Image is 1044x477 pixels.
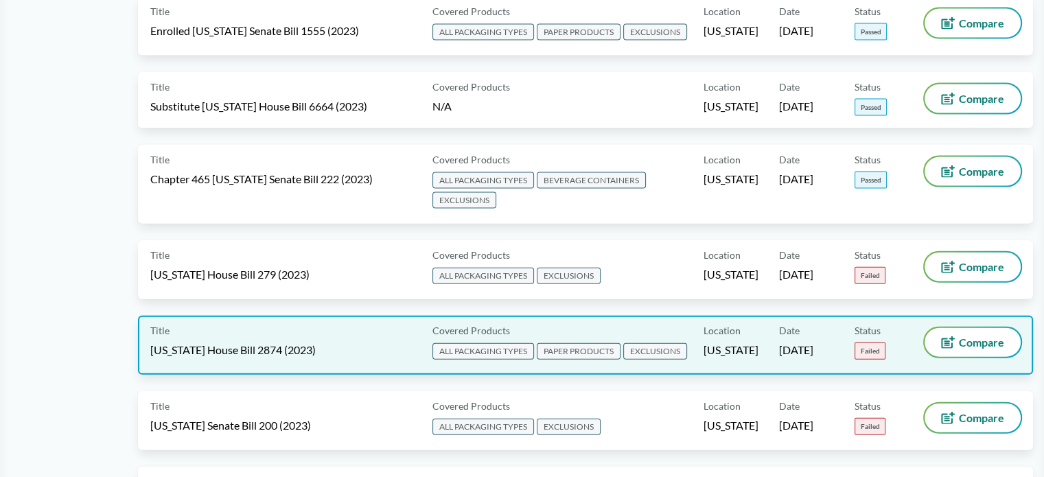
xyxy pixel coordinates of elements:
[925,84,1021,113] button: Compare
[779,80,800,94] span: Date
[855,323,881,338] span: Status
[432,399,510,413] span: Covered Products
[855,418,885,435] span: Failed
[704,4,741,19] span: Location
[704,418,758,433] span: [US_STATE]
[150,418,311,433] span: [US_STATE] Senate Bill 200 (2023)
[150,80,170,94] span: Title
[150,152,170,167] span: Title
[855,248,881,262] span: Status
[959,261,1004,272] span: Compare
[150,342,316,358] span: [US_STATE] House Bill 2874 (2023)
[704,80,741,94] span: Location
[779,23,813,38] span: [DATE]
[704,172,758,187] span: [US_STATE]
[432,24,534,40] span: ALL PACKAGING TYPES
[704,342,758,358] span: [US_STATE]
[623,343,687,360] span: EXCLUSIONS
[855,80,881,94] span: Status
[855,23,887,40] span: Passed
[779,99,813,114] span: [DATE]
[855,267,885,284] span: Failed
[704,267,758,282] span: [US_STATE]
[704,23,758,38] span: [US_STATE]
[925,404,1021,432] button: Compare
[855,4,881,19] span: Status
[150,323,170,338] span: Title
[704,99,758,114] span: [US_STATE]
[779,172,813,187] span: [DATE]
[959,166,1004,177] span: Compare
[150,4,170,19] span: Title
[432,100,452,113] span: N/A
[704,323,741,338] span: Location
[537,172,646,189] span: BEVERAGE CONTAINERS
[959,412,1004,423] span: Compare
[959,18,1004,29] span: Compare
[432,323,510,338] span: Covered Products
[150,99,367,114] span: Substitute [US_STATE] House Bill 6664 (2023)
[704,248,741,262] span: Location
[432,152,510,167] span: Covered Products
[432,80,510,94] span: Covered Products
[432,4,510,19] span: Covered Products
[855,172,887,189] span: Passed
[150,399,170,413] span: Title
[779,152,800,167] span: Date
[537,419,601,435] span: EXCLUSIONS
[779,248,800,262] span: Date
[855,399,881,413] span: Status
[925,157,1021,186] button: Compare
[623,24,687,40] span: EXCLUSIONS
[779,323,800,338] span: Date
[925,328,1021,357] button: Compare
[537,268,601,284] span: EXCLUSIONS
[150,23,359,38] span: Enrolled [US_STATE] Senate Bill 1555 (2023)
[537,24,620,40] span: PAPER PRODUCTS
[779,342,813,358] span: [DATE]
[779,4,800,19] span: Date
[150,172,373,187] span: Chapter 465 [US_STATE] Senate Bill 222 (2023)
[150,248,170,262] span: Title
[432,268,534,284] span: ALL PACKAGING TYPES
[150,267,310,282] span: [US_STATE] House Bill 279 (2023)
[855,99,887,116] span: Passed
[855,152,881,167] span: Status
[537,343,620,360] span: PAPER PRODUCTS
[855,342,885,360] span: Failed
[432,172,534,189] span: ALL PACKAGING TYPES
[925,253,1021,281] button: Compare
[779,399,800,413] span: Date
[779,267,813,282] span: [DATE]
[432,248,510,262] span: Covered Products
[959,337,1004,348] span: Compare
[432,192,496,209] span: EXCLUSIONS
[704,152,741,167] span: Location
[432,343,534,360] span: ALL PACKAGING TYPES
[779,418,813,433] span: [DATE]
[959,93,1004,104] span: Compare
[925,9,1021,38] button: Compare
[432,419,534,435] span: ALL PACKAGING TYPES
[704,399,741,413] span: Location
